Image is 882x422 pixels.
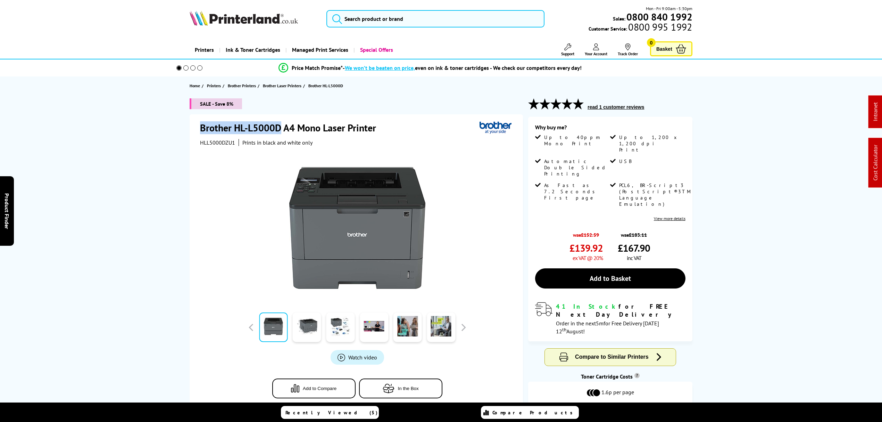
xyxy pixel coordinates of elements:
i: Prints in black and white only [242,139,313,146]
a: Intranet [872,103,879,121]
span: 0800 995 1992 [627,24,692,30]
a: Compare Products [481,406,579,419]
a: Printers [207,82,223,89]
span: Order in the next for Free Delivery [DATE] 12 August! [556,320,659,335]
a: View more details [654,216,685,221]
span: Recently Viewed (5) [285,409,378,416]
sup: th [562,326,566,333]
span: Basket [656,44,672,54]
span: ex VAT @ 20% [573,254,603,261]
button: Compare to Similar Printers [545,349,675,366]
div: - even on ink & toner cartridges - We check our competitors every day! [343,64,582,71]
span: Mon - Fri 9:00am - 5:30pm [646,5,692,12]
a: Basket 0 [650,41,692,56]
span: £167.90 [618,242,650,254]
div: Toner Cartridge Costs [528,373,692,380]
a: Track Order [618,43,638,56]
div: Why buy me? [535,124,685,134]
span: Automatic Double Sided Printing [544,158,609,177]
a: Brother Printers [228,82,258,89]
span: was [569,228,603,238]
img: Printerland Logo [190,10,298,26]
span: Sales: [613,15,625,22]
span: 5m [596,320,604,327]
a: Recently Viewed (5) [281,406,379,419]
span: We won’t be beaten on price, [345,64,415,71]
a: Managed Print Services [285,41,353,59]
a: Support [561,43,574,56]
span: Product Finder [3,193,10,229]
span: Ink & Toner Cartridges [226,41,280,59]
a: Printers [190,41,219,59]
a: Your Account [585,43,607,56]
span: £139.92 [569,242,603,254]
span: Compare to Similar Printers [575,354,649,360]
button: In the Box [359,379,442,398]
a: Brother Laser Printers [263,82,303,89]
a: Printerland Logo [190,10,318,27]
span: Compare Products [492,409,576,416]
a: Ink & Toner Cartridges [219,41,285,59]
span: PCL6, BR-Script3 (PostScript®3TM Language Emulation) [619,182,691,207]
span: Brother Laser Printers [263,82,301,89]
span: Customer Service: [589,24,692,32]
button: read 1 customer reviews [585,104,646,110]
strike: £183.11 [629,232,647,238]
span: Up to 40ppm Mono Print [544,134,609,147]
span: Brother HL-L5000D [308,83,343,88]
sup: Cost per page [634,373,640,378]
a: Add to Basket [535,268,685,289]
a: 0800 840 1992 [625,14,692,20]
span: Price Match Promise* [292,64,343,71]
span: Brother Printers [228,82,256,89]
span: SALE - Save 8% [190,98,242,109]
div: modal_delivery [535,302,685,334]
img: Brother HL-L5000D [289,160,425,296]
span: 0 [647,38,656,47]
span: Printers [207,82,221,89]
span: Your Account [585,51,607,56]
span: Watch video [348,354,377,361]
img: Brother [480,121,511,134]
span: Support [561,51,574,56]
span: Up to 1,200 x 1,200 dpi Print [619,134,684,153]
strike: £152.59 [581,232,599,238]
span: Home [190,82,200,89]
div: for FREE Next Day Delivery [556,302,685,318]
span: 1.6p per page [601,389,634,397]
input: Search product or brand [326,10,544,27]
a: Cost Calculator [872,145,879,181]
a: Home [190,82,202,89]
span: inc VAT [627,254,641,261]
span: USB [619,158,631,164]
span: As Fast as 7.2 Seconds First page [544,182,609,201]
span: HLL5000DZU1 [200,139,235,146]
li: modal_Promise [167,62,693,74]
b: 0800 840 1992 [626,10,692,23]
span: 41 In Stock [556,302,618,310]
a: Special Offers [353,41,398,59]
span: In the Box [398,386,419,391]
span: was [618,228,650,238]
a: Product_All_Videos [331,350,384,365]
span: Add to Compare [303,386,336,391]
button: Add to Compare [272,379,356,398]
h1: Brother HL-L5000D A4 Mono Laser Printer [200,121,383,134]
